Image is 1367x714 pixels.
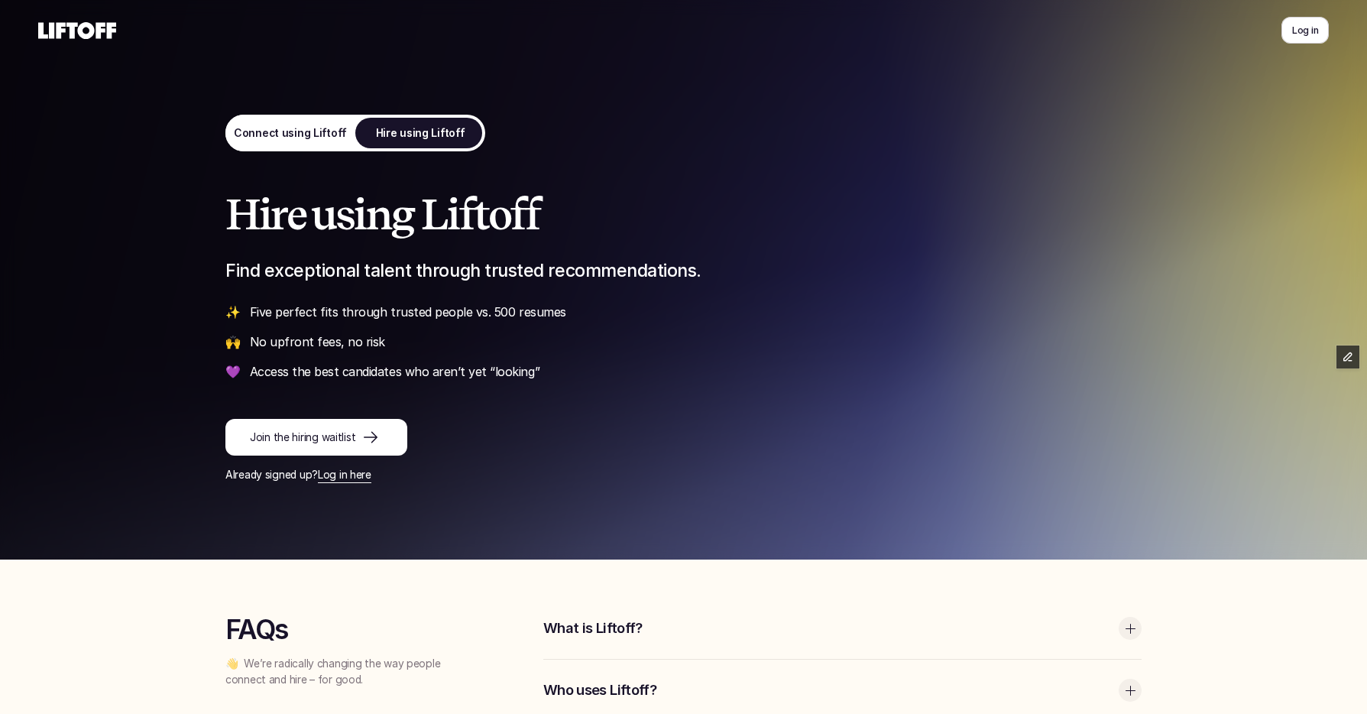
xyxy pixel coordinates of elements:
h3: FAQs [225,615,506,644]
p: Five perfect fits through trusted people vs. 500 resumes [249,303,1142,321]
p: Log in [1292,23,1318,37]
p: Connect using Liftoff [233,125,346,141]
p: Hire using Liftoff [375,125,465,141]
p: Find exceptional talent through trusted recommendations. [225,258,1142,284]
a: Log in here [318,469,371,481]
p: Who uses Liftoff? [543,680,1111,700]
p: What is Liftoff? [543,618,1111,638]
p: ✨ [225,303,241,321]
a: Hire using Liftoff [355,115,485,151]
button: Edit Framer Content [1336,346,1359,368]
a: Log in [1281,17,1329,44]
p: Already signed up? [225,467,1142,483]
p: 💜 [225,362,241,381]
p: No upfront fees, no risk [249,333,1142,351]
h1: Hire using Liftoff [225,191,1142,239]
a: Join the hiring waitlist [225,419,407,456]
p: Access the best candidates who aren’t yet “looking” [249,362,1142,381]
p: 👋 We’re radically changing the way people connect and hire – for good. [225,656,447,688]
p: 🙌 [225,333,241,351]
a: Connect using Liftoff [225,115,355,151]
p: Join the hiring waitlist [250,430,355,446]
